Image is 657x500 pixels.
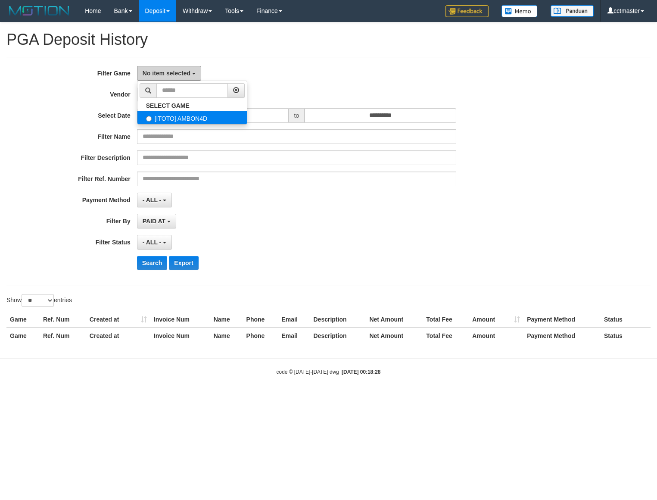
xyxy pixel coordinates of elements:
a: SELECT GAME [137,100,247,111]
th: Total Fee [423,312,469,328]
span: No item selected [143,70,190,77]
th: Total Fee [423,328,469,344]
th: Name [210,328,243,344]
button: No item selected [137,66,201,81]
span: - ALL - [143,239,162,246]
input: [ITOTO] AMBON4D [146,116,152,122]
img: panduan.png [551,5,594,17]
h1: PGA Deposit History [6,31,651,48]
th: Ref. Num [40,328,86,344]
span: - ALL - [143,197,162,203]
th: Amount [469,328,523,344]
th: Game [6,312,40,328]
th: Description [310,328,366,344]
th: Payment Method [523,312,601,328]
button: PAID AT [137,214,176,228]
th: Amount [469,312,523,328]
th: Created at [86,328,150,344]
strong: [DATE] 00:18:28 [342,369,380,375]
th: Phone [243,312,278,328]
th: Status [601,328,651,344]
th: Name [210,312,243,328]
th: Invoice Num [150,312,210,328]
label: [ITOTO] AMBON4D [137,111,247,124]
button: - ALL - [137,193,172,207]
th: Ref. Num [40,312,86,328]
span: to [289,108,305,123]
button: Export [169,256,198,270]
img: MOTION_logo.png [6,4,72,17]
th: Net Amount [366,328,423,344]
th: Game [6,328,40,344]
button: Search [137,256,168,270]
th: Net Amount [366,312,423,328]
img: Feedback.jpg [445,5,489,17]
button: - ALL - [137,235,172,250]
th: Email [278,312,310,328]
label: Show entries [6,294,72,307]
b: SELECT GAME [146,102,190,109]
th: Status [601,312,651,328]
th: Created at [86,312,150,328]
th: Invoice Num [150,328,210,344]
span: PAID AT [143,218,165,225]
small: code © [DATE]-[DATE] dwg | [277,369,381,375]
th: Phone [243,328,278,344]
select: Showentries [22,294,54,307]
th: Email [278,328,310,344]
th: Payment Method [523,328,601,344]
th: Description [310,312,366,328]
img: Button%20Memo.svg [501,5,538,17]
